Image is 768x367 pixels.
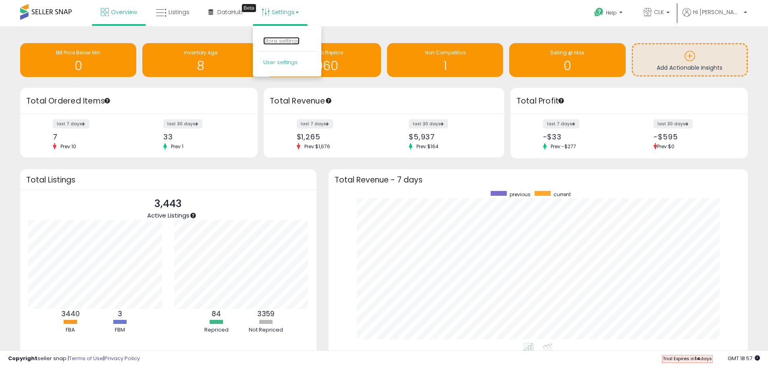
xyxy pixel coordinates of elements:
[335,177,742,183] h3: Total Revenue - 7 days
[594,7,604,17] i: Get Help
[412,143,443,150] span: Prev: $164
[513,59,621,73] h1: 0
[169,8,189,16] span: Listings
[654,133,734,141] div: -$595
[8,355,37,362] strong: Copyright
[516,95,742,107] h3: Total Profit
[543,133,623,141] div: -$33
[297,119,333,129] label: last 7 days
[257,309,275,319] b: 3359
[683,8,747,26] a: Hi [PERSON_NAME]
[728,355,760,362] span: 2025-10-7 18:57 GMT
[558,97,565,104] div: Tooltip anchor
[606,9,617,16] span: Help
[104,355,140,362] a: Privacy Policy
[24,59,132,73] h1: 0
[96,326,144,334] div: FBM
[184,49,217,56] span: Inventory Age
[147,196,189,211] p: 3,443
[242,326,290,334] div: Not Repriced
[263,37,300,45] a: Store settings
[695,355,700,362] b: 14
[425,49,466,56] span: Non Competitive
[142,43,258,77] a: Inventory Age 8
[387,43,503,77] a: Non Competitive 1
[53,119,89,129] label: last 7 days
[654,8,664,16] span: CLK
[163,133,244,141] div: 33
[212,309,221,319] b: 84
[242,4,256,12] div: Tooltip anchor
[300,143,334,150] span: Prev: $1,676
[654,119,693,129] label: last 30 days
[269,59,377,73] h1: 5060
[325,97,332,104] div: Tooltip anchor
[409,133,490,141] div: $5,937
[550,49,584,56] span: Selling @ Max
[20,43,136,77] a: BB Price Below Min 0
[53,133,133,141] div: 7
[26,95,252,107] h3: Total Ordered Items
[147,211,189,220] span: Active Listings
[56,143,80,150] span: Prev: 10
[61,309,80,319] b: 3440
[409,119,448,129] label: last 30 days
[192,326,241,334] div: Repriced
[56,49,100,56] span: BB Price Below Min
[554,191,571,198] span: current
[189,212,197,219] div: Tooltip anchor
[391,59,499,73] h1: 1
[657,143,674,150] span: Prev: $0
[297,133,378,141] div: $1,265
[693,8,741,16] span: Hi [PERSON_NAME]
[111,8,137,16] span: Overview
[217,8,243,16] span: DataHub
[8,355,140,363] div: seller snap | |
[588,1,631,26] a: Help
[263,58,298,66] a: User settings
[633,44,747,75] a: Add Actionable Insights
[265,43,381,77] a: Needs to Reprice 5060
[543,119,579,129] label: last 7 days
[163,119,202,129] label: last 30 days
[270,95,498,107] h3: Total Revenue
[104,97,111,104] div: Tooltip anchor
[547,143,580,150] span: Prev: -$277
[146,59,254,73] h1: 8
[302,49,343,56] span: Needs to Reprice
[510,191,531,198] span: previous
[657,64,722,72] span: Add Actionable Insights
[663,355,712,362] span: Trial Expires in days
[167,143,187,150] span: Prev: 1
[69,355,103,362] a: Terms of Use
[46,326,95,334] div: FBA
[509,43,625,77] a: Selling @ Max 0
[26,177,310,183] h3: Total Listings
[118,309,122,319] b: 3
